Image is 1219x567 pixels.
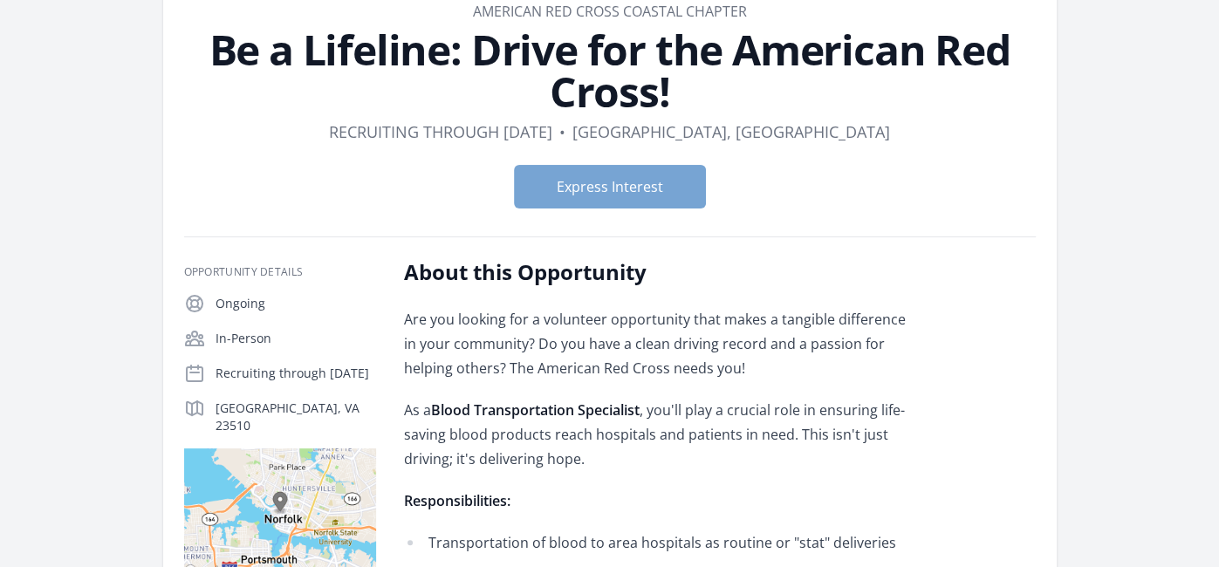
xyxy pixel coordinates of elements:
[514,165,706,208] button: Express Interest
[431,400,640,420] strong: Blood Transportation Specialist
[184,265,376,279] h3: Opportunity Details
[216,295,376,312] p: Ongoing
[216,400,376,434] p: [GEOGRAPHIC_DATA], VA 23510
[329,120,552,144] dd: Recruiting through [DATE]
[184,29,1036,113] h1: Be a Lifeline: Drive for the American Red Cross!
[216,330,376,347] p: In-Person
[404,530,914,555] li: Transportation of blood to area hospitals as routine or "stat" deliveries
[404,491,510,510] strong: Responsibilities:
[572,120,890,144] dd: [GEOGRAPHIC_DATA], [GEOGRAPHIC_DATA]
[404,398,914,471] p: As a , you'll play a crucial role in ensuring life-saving blood products reach hospitals and pati...
[559,120,565,144] div: •
[216,365,376,382] p: Recruiting through [DATE]
[404,307,914,380] p: Are you looking for a volunteer opportunity that makes a tangible difference in your community? D...
[404,258,914,286] h2: About this Opportunity
[473,2,747,21] a: American Red Cross Coastal Chapter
